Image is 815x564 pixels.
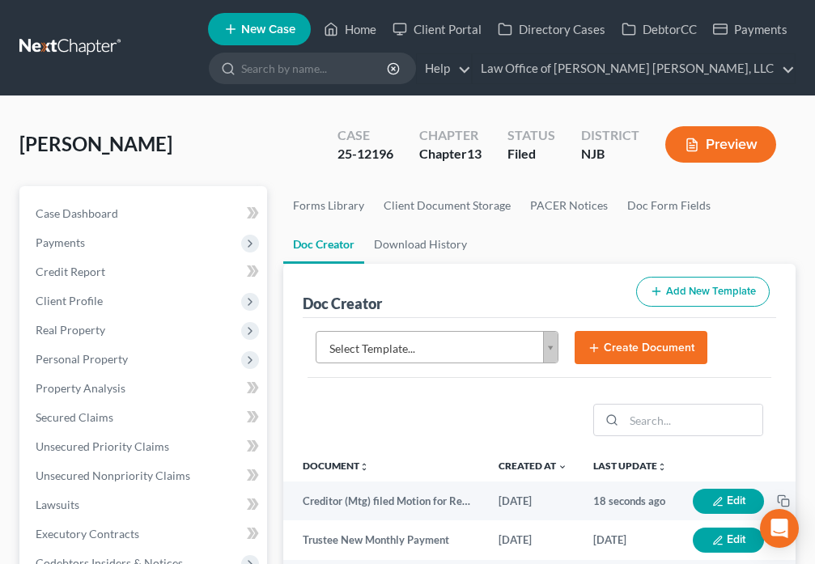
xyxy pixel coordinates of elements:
span: Real Property [36,323,105,337]
span: Executory Contracts [36,527,139,541]
a: Select Template... [316,331,558,363]
a: Created at expand_more [499,460,567,472]
span: Credit Report [36,265,105,278]
div: Chapter [419,145,482,163]
div: Chapter [419,126,482,145]
td: 18 seconds ago [580,481,680,520]
span: Payments [36,235,85,249]
a: Property Analysis [23,374,267,403]
div: NJB [581,145,639,163]
div: Filed [507,145,555,163]
span: Personal Property [36,352,128,366]
span: New Case [241,23,295,36]
a: Forms Library [283,186,374,225]
a: Documentunfold_more [303,460,369,472]
a: Download History [364,225,477,264]
button: Edit [693,489,764,514]
i: unfold_more [359,462,369,472]
a: Directory Cases [490,15,613,44]
a: Unsecured Nonpriority Claims [23,461,267,490]
span: Property Analysis [36,381,125,395]
span: Unsecured Nonpriority Claims [36,469,190,482]
td: [DATE] [486,481,580,520]
td: Creditor (Mtg) filed Motion for Relief [283,481,486,520]
span: Select Template... [329,338,524,359]
button: Preview [665,126,776,163]
a: Client Document Storage [374,186,520,225]
a: Home [316,15,384,44]
a: Secured Claims [23,403,267,432]
a: Executory Contracts [23,519,267,549]
a: Lawsuits [23,490,267,519]
button: Edit [693,528,764,553]
button: Add New Template [636,277,770,307]
i: expand_more [558,462,567,472]
a: Doc Form Fields [618,186,720,225]
div: Status [507,126,555,145]
div: Open Intercom Messenger [760,509,799,548]
a: Last Updateunfold_more [593,460,667,472]
a: PACER Notices [520,186,618,225]
div: Doc Creator [303,294,382,313]
div: Case [337,126,393,145]
a: DebtorCC [613,15,705,44]
a: Help [417,54,471,83]
td: Trustee New Monthly Payment [283,520,486,559]
div: District [581,126,639,145]
span: [PERSON_NAME] [19,132,172,155]
td: [DATE] [580,520,680,559]
span: Case Dashboard [36,206,118,220]
span: Lawsuits [36,498,79,511]
span: Unsecured Priority Claims [36,439,169,453]
a: Credit Report [23,257,267,286]
a: Unsecured Priority Claims [23,432,267,461]
a: Law Office of [PERSON_NAME] [PERSON_NAME], LLC [473,54,795,83]
input: Search... [624,405,762,435]
button: Create Document [575,331,707,365]
div: 25-12196 [337,145,393,163]
a: Client Portal [384,15,490,44]
i: unfold_more [657,462,667,472]
a: Case Dashboard [23,199,267,228]
span: 13 [467,146,482,161]
input: Search by name... [241,53,389,83]
td: [DATE] [486,520,580,559]
a: Payments [705,15,796,44]
span: Secured Claims [36,410,113,424]
a: Doc Creator [283,225,364,264]
span: Client Profile [36,294,103,307]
